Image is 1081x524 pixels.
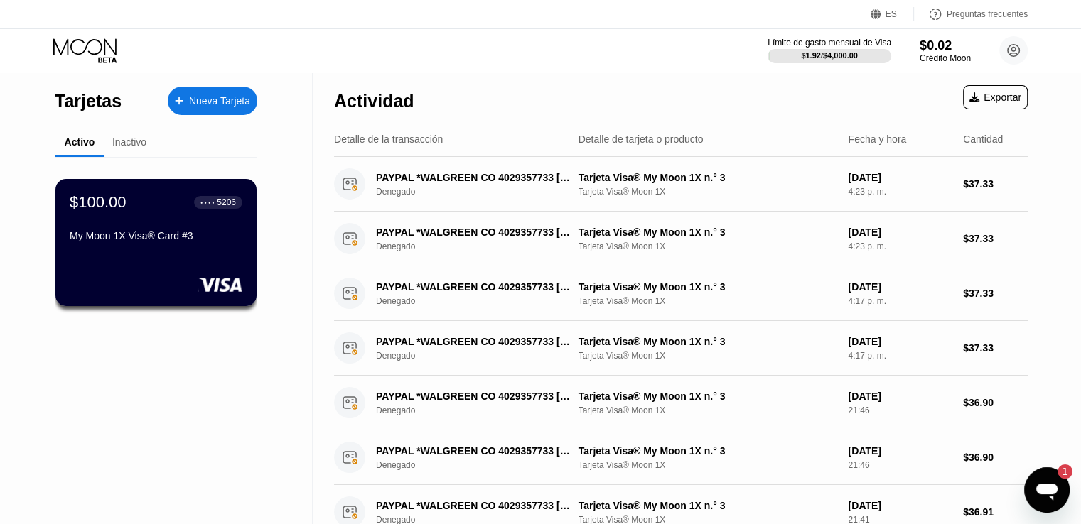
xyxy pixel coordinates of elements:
font: PAYPAL *WALGREEN CO 4029357733 [GEOGRAPHIC_DATA]. [376,445,665,457]
div: PAYPAL *WALGREEN CO 4029357733 [GEOGRAPHIC_DATA].DenegadoTarjeta Visa® My Moon 1X n.° 3Tarjeta Vi... [334,266,1028,321]
font: Preguntas frecuentes [947,9,1028,19]
font: $37.33 [963,288,994,299]
font: Tarjeta Visa® My Moon 1X n.° 3 [579,445,726,457]
font: [DATE] [848,336,881,347]
div: ES [871,7,914,21]
font: ES [886,9,897,19]
div: PAYPAL *WALGREEN CO 4029357733 [GEOGRAPHIC_DATA].DenegadoTarjeta Visa® My Moon 1X n.° 3Tarjeta Vi... [334,212,1028,266]
font: PAYPAL *WALGREEN CO 4029357733 [GEOGRAPHIC_DATA]. [376,336,665,347]
font: PAYPAL *WALGREEN CO 4029357733 [GEOGRAPHIC_DATA]. [376,172,665,183]
font: PAYPAL *WALGREEN CO 4029357733 [GEOGRAPHIC_DATA]. [376,281,665,293]
font: 4:23 p. m. [848,241,886,251]
font: Nueva Tarjeta [189,95,250,107]
font: Inactivo [112,136,146,148]
font: $37.33 [963,178,994,190]
font: [DATE] [848,172,881,183]
div: ● ● ● ● [200,200,215,204]
font: Crédito Moon [920,53,971,63]
font: / [821,51,823,60]
font: [DATE] [848,445,881,457]
font: $36.90 [963,452,994,463]
font: PAYPAL *WALGREEN CO 4029357733 [GEOGRAPHIC_DATA]. [376,226,665,238]
font: PAYPAL *WALGREEN CO 4029357733 [GEOGRAPHIC_DATA]. [376,391,665,402]
div: PAYPAL *WALGREEN CO 4029357733 [GEOGRAPHIC_DATA].DenegadoTarjeta Visa® My Moon 1X n.° 3Tarjeta Vi... [334,430,1028,485]
font: Tarjeta Visa® Moon 1X [579,187,666,197]
font: Tarjeta Visa® Moon 1X [579,405,666,415]
font: Tarjetas [55,91,122,111]
div: Límite de gasto mensual de Visa$1.92/$4,000.00 [768,38,891,63]
div: Exportar [963,85,1028,109]
font: Fecha y hora [848,133,906,145]
font: Denegado [376,241,415,251]
div: $100.00 [70,193,127,212]
font: Activo [65,136,95,148]
font: Denegado [376,460,415,470]
font: $4,000.00 [823,51,858,60]
font: Denegado [376,351,415,361]
font: [DATE] [848,500,881,511]
font: $37.33 [963,342,994,354]
div: Preguntas frecuentes [914,7,1028,21]
font: [DATE] [848,226,881,238]
font: Tarjeta Visa® Moon 1X [579,460,666,470]
div: $0.02Crédito Moon [920,38,971,63]
font: Tarjeta Visa® My Moon 1X n.° 3 [579,281,726,293]
font: 21:46 [848,460,869,470]
div: Nueva Tarjeta [168,87,257,115]
div: PAYPAL *WALGREEN CO 4029357733 [GEOGRAPHIC_DATA].DenegadoTarjeta Visa® My Moon 1X n.° 3Tarjeta Vi... [334,321,1028,376]
font: $36.91 [963,506,994,518]
font: Tarjeta Visa® Moon 1X [579,241,666,251]
div: 5206 [217,197,236,207]
div: My Moon 1X Visa® Card #3 [70,230,242,241]
div: PAYPAL *WALGREEN CO 4029357733 [GEOGRAPHIC_DATA].DenegadoTarjeta Visa® My Moon 1X n.° 3Tarjeta Vi... [334,376,1028,430]
font: PAYPAL *WALGREEN CO 4029357733 [GEOGRAPHIC_DATA]. [376,500,665,511]
font: Denegado [376,405,415,415]
font: Tarjeta Visa® My Moon 1X n.° 3 [579,500,726,511]
font: 4:23 p. m. [848,187,886,197]
div: PAYPAL *WALGREEN CO 4029357733 [GEOGRAPHIC_DATA].DenegadoTarjeta Visa® My Moon 1X n.° 3Tarjeta Vi... [334,157,1028,212]
iframe: Botón para iniciar la ventana de mensajería [1024,467,1070,513]
font: Tarjeta Visa® My Moon 1X n.° 3 [579,172,726,183]
font: Tarjeta Visa® Moon 1X [579,351,666,361]
font: Actividad [334,91,414,111]
font: 21:46 [848,405,869,415]
font: Exportar [984,92,1021,103]
font: $37.33 [963,233,994,244]
font: 4:17 p. m. [848,296,886,306]
div: $100.00● ● ● ●5206My Moon 1X Visa® Card #3 [55,179,257,306]
font: Tarjeta Visa® Moon 1X [579,296,666,306]
iframe: Número de mensajes sin leer [1044,464,1072,479]
font: Tarjeta Visa® My Moon 1X n.° 3 [579,391,726,402]
font: Límite de gasto mensual de Visa [768,38,891,48]
font: Denegado [376,296,415,306]
font: Tarjeta Visa® My Moon 1X n.° 3 [579,336,726,347]
font: Denegado [376,187,415,197]
font: [DATE] [848,391,881,402]
font: Detalle de tarjeta o producto [579,133,704,145]
font: $0.02 [920,38,952,53]
font: [DATE] [848,281,881,293]
font: 4:17 p. m. [848,351,886,361]
font: Detalle de la transacción [334,133,443,145]
font: Cantidad [963,133,1003,145]
font: $36.90 [963,397,994,408]
font: Tarjeta Visa® My Moon 1X n.° 3 [579,226,726,238]
font: $1.92 [801,51,821,60]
